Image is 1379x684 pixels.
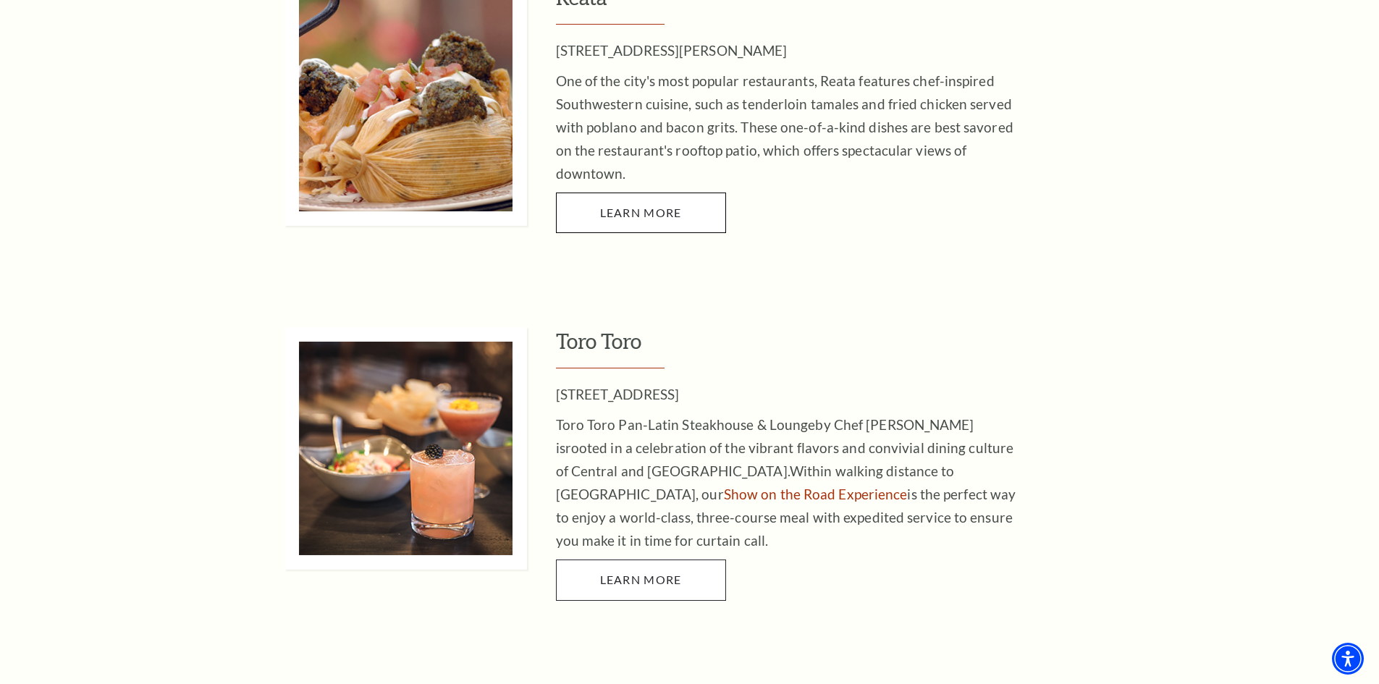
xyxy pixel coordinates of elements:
span: LEARN MORE [600,206,682,219]
a: Show on the Road Experience - open in a new tab [724,486,908,502]
a: LEARN MORE Toro Toro - open in a new tab [556,560,726,600]
img: Toro Toro [284,327,527,570]
p: One of the city's most popular restaurants, Reata features chef-inspired Southwestern cuisine, su... [556,69,1026,185]
p: Toro Toro Pan-Latin Steakhouse & Lounge rooted in a celebration of the vibrant flavors and conviv... [556,413,1026,552]
div: Accessibility Menu [1332,643,1364,675]
p: [STREET_ADDRESS] [556,383,1026,406]
span: LEARN MORE [600,573,682,586]
h3: Toro Toro [556,327,1139,368]
p: [STREET_ADDRESS][PERSON_NAME] [556,39,1026,62]
a: LEARN MORE Reata - open in a new tab [556,193,726,233]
